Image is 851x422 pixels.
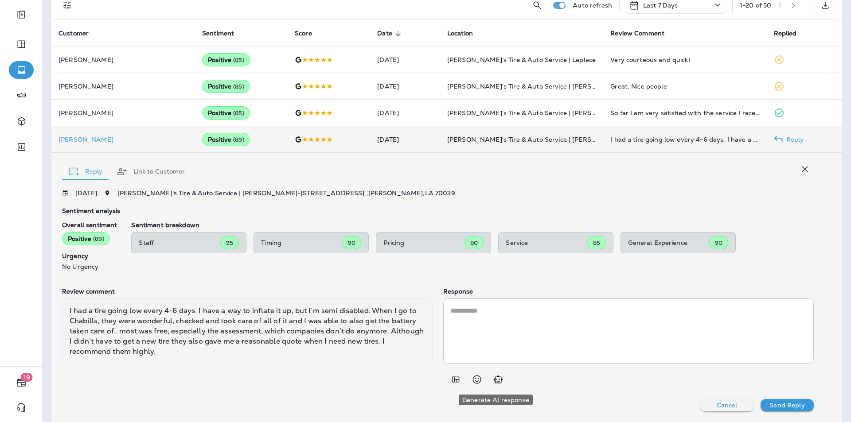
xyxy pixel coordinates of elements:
p: [PERSON_NAME] [59,109,188,116]
span: ( 89 ) [93,235,104,243]
span: [PERSON_NAME]'s Tire & Auto Service | Laplace [447,56,596,64]
span: 19 [21,373,33,382]
span: Score [295,30,324,38]
span: Replied [774,30,797,37]
div: 1 - 20 of 50 [740,2,771,9]
div: I had a tire going low every 4-6 days. I have a way to inflate it up, but I’m semi disabled. When... [610,135,759,144]
span: Customer [59,30,100,38]
p: Send Reply [769,402,804,409]
span: Location [447,30,484,38]
p: [PERSON_NAME] [59,136,188,143]
div: I had a tire going low every 4-6 days. I have a way to inflate it up, but I’m semi disabled. When... [62,298,433,364]
button: 19 [9,374,34,391]
span: Review Comment [610,30,664,37]
div: Click to view Customer Drawer [59,136,188,143]
button: Expand Sidebar [9,6,34,23]
span: Customer [59,30,89,37]
p: Timing [261,239,342,246]
div: Positive [202,53,250,66]
td: [DATE] [370,126,440,153]
p: Urgency [62,252,117,259]
div: Positive [202,80,250,93]
span: 80 [470,239,478,247]
span: Sentiment [202,30,246,38]
span: [PERSON_NAME]'s Tire & Auto Service | [PERSON_NAME] [447,136,627,143]
td: [DATE] [370,100,440,126]
span: 95 [226,239,233,247]
p: Cancel [717,402,738,409]
p: Pricing [383,239,465,246]
button: Send Reply [761,399,814,411]
span: [PERSON_NAME]'s Tire & Auto Service | [PERSON_NAME] [447,82,627,90]
div: Great. Nice people [610,82,759,91]
div: Very courteous and quick! [610,55,759,64]
p: Sentiment analysis [62,207,814,214]
span: ( 89 ) [233,136,244,143]
span: Sentiment [202,30,234,37]
div: Positive [202,133,250,146]
div: So far I am very satisfied with the service I received thus far. I contacted Chabills with the co... [610,108,759,117]
span: Date [377,30,392,37]
p: Review comment [62,288,433,295]
p: No Urgency [62,263,117,270]
span: Location [447,30,473,37]
p: Response [443,288,814,295]
span: [PERSON_NAME]'s Tire & Auto Service | [PERSON_NAME] [447,109,627,117]
span: ( 85 ) [233,109,244,117]
p: [DATE] [75,190,97,197]
p: Last 7 Days [643,2,678,9]
span: 85 [593,239,600,247]
button: Cancel [700,399,753,411]
div: Positive [202,106,250,120]
div: Generate AI response [459,395,533,405]
p: Reply [783,136,804,143]
button: Add in a premade template [447,371,465,388]
span: Score [295,30,312,37]
p: Service [506,239,587,246]
span: 90 [715,239,722,247]
button: Select an emoji [468,371,486,388]
button: Link to Customer [109,155,192,187]
p: Sentiment breakdown [131,221,814,228]
button: Generate AI response [489,371,507,388]
span: ( 85 ) [233,83,244,90]
p: General Experience [628,239,709,246]
span: Review Comment [610,30,676,38]
p: [PERSON_NAME] [59,56,188,63]
td: [DATE] [370,46,440,73]
p: [PERSON_NAME] [59,83,188,90]
td: [DATE] [370,73,440,100]
div: Positive [62,232,110,245]
span: 90 [348,239,355,247]
span: Replied [774,30,808,38]
span: Date [377,30,404,38]
span: [PERSON_NAME]'s Tire & Auto Service | [PERSON_NAME] - [STREET_ADDRESS] , [PERSON_NAME] , LA 70039 [117,189,455,197]
button: Reply [62,155,109,187]
p: Overall sentiment [62,221,117,228]
p: Auto refresh [573,2,612,9]
span: ( 85 ) [233,56,244,64]
p: Staff [139,239,220,246]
